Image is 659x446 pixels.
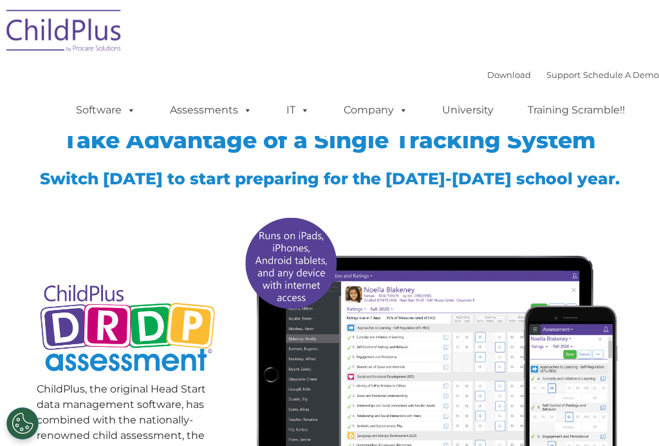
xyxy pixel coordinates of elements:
a: Assessments [157,97,265,123]
a: Company [331,97,421,123]
a: University [429,97,506,123]
img: Copyright - DRDP Logo [37,274,219,385]
a: Support [546,70,580,80]
a: Schedule A Demo [583,70,659,80]
span: Switch [DATE] to start preparing for the [DATE]-[DATE] school year. [40,169,620,188]
a: IT [274,97,322,123]
a: Training Scramble!! [515,97,638,123]
a: Software [63,97,149,123]
font: | [487,70,659,80]
button: Cookies Settings [6,407,39,440]
span: Take Advantage of a Single Tracking System [63,126,596,154]
a: Download [487,70,531,80]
